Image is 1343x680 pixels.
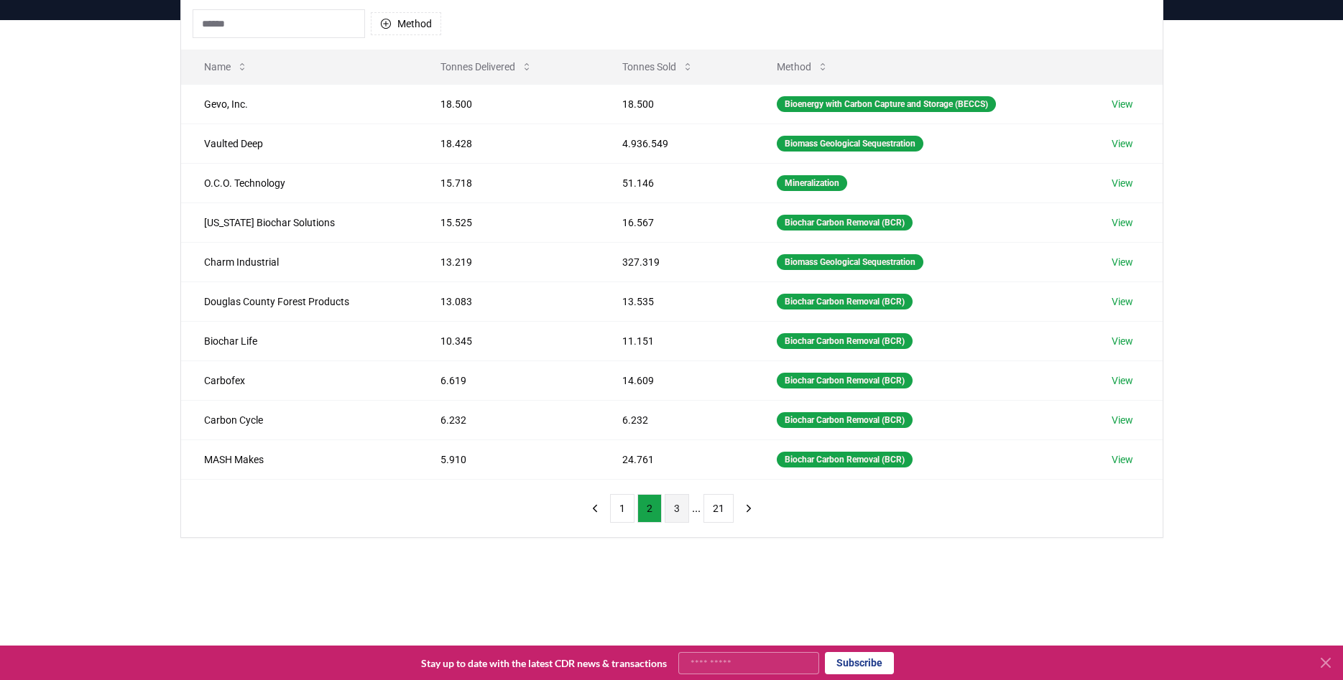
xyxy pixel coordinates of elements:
a: View [1112,215,1133,230]
button: 3 [665,494,689,523]
td: O.C.O. Technology [181,163,418,202]
td: 10.345 [417,321,599,360]
a: View [1112,373,1133,388]
td: MASH Makes [181,439,418,479]
td: 18.500 [417,84,599,124]
a: View [1112,334,1133,348]
td: Douglas County Forest Products [181,281,418,321]
div: Biochar Carbon Removal (BCR) [777,333,913,349]
a: View [1112,452,1133,467]
td: 13.083 [417,281,599,321]
div: Biochar Carbon Removal (BCR) [777,452,913,467]
a: View [1112,136,1133,151]
div: Biochar Carbon Removal (BCR) [777,373,913,388]
div: Biochar Carbon Removal (BCR) [777,215,913,230]
td: 6.619 [417,360,599,400]
td: Vaulted Deep [181,124,418,163]
td: 4.936.549 [599,124,754,163]
td: Carbon Cycle [181,400,418,439]
td: 327.319 [599,242,754,281]
div: Mineralization [777,175,847,191]
td: 15.718 [417,163,599,202]
div: Biochar Carbon Removal (BCR) [777,294,913,309]
div: Biochar Carbon Removal (BCR) [777,412,913,428]
button: 1 [610,494,634,523]
button: Tonnes Sold [611,52,705,81]
li: ... [692,500,701,517]
button: Method [765,52,840,81]
td: 13.219 [417,242,599,281]
div: Bioenergy with Carbon Capture and Storage (BECCS) [777,96,996,112]
a: View [1112,413,1133,427]
td: Biochar Life [181,321,418,360]
td: [US_STATE] Biochar Solutions [181,202,418,242]
td: Carbofex [181,360,418,400]
div: Biomass Geological Sequestration [777,136,923,152]
button: Tonnes Delivered [429,52,544,81]
td: Charm Industrial [181,242,418,281]
a: View [1112,176,1133,190]
button: 2 [637,494,662,523]
div: Biomass Geological Sequestration [777,254,923,270]
td: 13.535 [599,281,754,321]
td: 24.761 [599,439,754,479]
td: 6.232 [599,400,754,439]
td: 18.500 [599,84,754,124]
td: 16.567 [599,202,754,242]
button: Name [193,52,259,81]
td: 6.232 [417,400,599,439]
button: next page [737,494,761,523]
a: View [1112,294,1133,309]
td: 18.428 [417,124,599,163]
button: Method [371,12,441,35]
td: Gevo, Inc. [181,84,418,124]
a: View [1112,97,1133,111]
button: previous page [583,494,607,523]
button: 21 [703,494,734,523]
a: View [1112,255,1133,269]
td: 14.609 [599,360,754,400]
td: 11.151 [599,321,754,360]
td: 15.525 [417,202,599,242]
td: 5.910 [417,439,599,479]
td: 51.146 [599,163,754,202]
